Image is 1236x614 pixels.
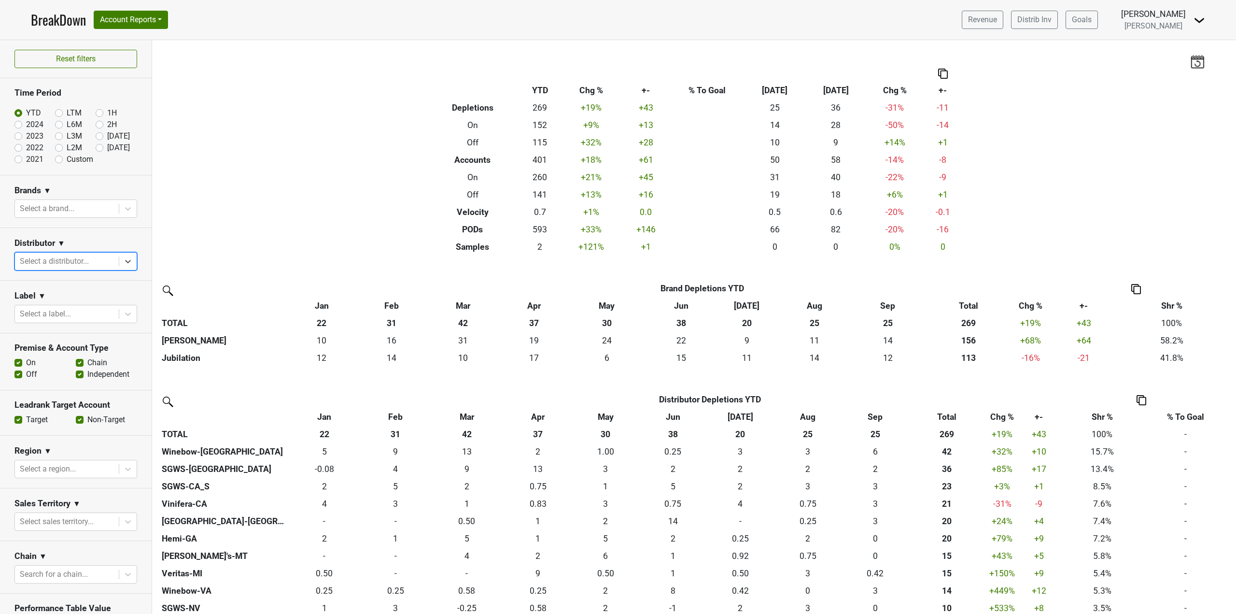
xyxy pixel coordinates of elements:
td: 1.584 [707,478,774,495]
span: ▼ [44,445,52,457]
h3: Distributor [14,238,55,248]
td: 9 [805,134,866,151]
th: Aug: activate to sort column ascending [777,297,852,314]
h3: Premise & Account Type [14,343,137,353]
div: 31 [428,334,498,347]
label: Off [26,369,37,380]
td: +68 % [1013,332,1048,349]
span: ▼ [38,290,46,302]
td: 25 [744,99,805,116]
td: +45 [622,169,670,186]
div: 6 [570,352,644,364]
button: Reset filters [14,50,137,68]
td: 41.8% [1119,349,1224,367]
td: -16 % [1013,349,1048,367]
td: +121 % [561,238,621,256]
th: Feb: activate to sort column ascending [362,408,429,426]
div: +64 [1051,334,1117,347]
td: +1 % [561,203,621,221]
td: - [1146,426,1225,443]
th: PODs [426,221,520,238]
td: 12.168 [287,349,357,367]
div: 1.00 [574,445,637,458]
th: TOTAL [159,314,287,332]
td: 1.833 [429,478,505,495]
th: Velocity [426,203,520,221]
th: Accounts [426,151,520,169]
th: Apr: activate to sort column ascending [505,408,572,426]
th: Samples [426,238,520,256]
th: SGWS-CA_S [159,478,287,495]
td: 9.416 [362,443,429,460]
td: +85 % [984,460,1020,478]
td: +14 % [866,134,923,151]
img: Copy to clipboard [1131,284,1141,294]
div: 13 [432,445,502,458]
td: +13 % [561,186,621,203]
label: L3M [67,130,82,142]
th: Mar: activate to sort column ascending [426,297,500,314]
th: Total: activate to sort column ascending [909,408,985,426]
th: 42 [429,426,505,443]
div: 4 [364,463,427,475]
div: 11 [718,352,774,364]
th: On [426,116,520,134]
td: 2.5 [774,443,842,460]
td: 1.583 [842,460,909,478]
td: 9.25 [429,460,505,478]
td: 3.5 [362,460,429,478]
div: 24 [570,334,644,347]
td: 13.4% [1058,460,1147,478]
div: 9 [364,445,427,458]
td: 0.25 [639,443,707,460]
td: 82 [805,221,866,238]
td: -14 % [866,151,923,169]
label: 2023 [26,130,43,142]
label: Chain [87,357,107,369]
td: +32 % [984,443,1020,460]
td: 3.167 [774,478,842,495]
th: Distributor Depletions YTD [362,391,1058,408]
td: 13.001 [505,460,572,478]
td: - [1146,460,1225,478]
div: 14 [779,352,849,364]
div: 2 [844,463,907,475]
span: +43 [1032,429,1046,439]
td: 17.33 [500,349,568,367]
th: YTD [519,82,561,99]
span: +43 [1077,318,1091,328]
td: +3 % [984,478,1020,495]
th: 269 [909,426,985,443]
th: 38 [639,426,707,443]
td: 19 [744,186,805,203]
th: Jul: activate to sort column ascending [716,297,777,314]
td: 5.583 [842,443,909,460]
th: 22 [287,314,357,332]
td: 1.25 [572,478,639,495]
th: 38 [646,314,716,332]
td: 0.6 [805,203,866,221]
td: 14.247 [777,349,852,367]
th: TOTAL [159,426,287,443]
td: 2.5 [842,478,909,495]
td: 8.67 [716,332,777,349]
h3: Brands [14,186,41,196]
th: SGWS-[GEOGRAPHIC_DATA] [159,460,287,478]
th: 30 [568,314,646,332]
div: 2 [506,445,569,458]
td: 13.665 [852,332,924,349]
td: 58.2% [1119,332,1224,349]
th: Aug: activate to sort column ascending [774,408,842,426]
div: 2 [642,463,704,475]
th: +-: activate to sort column ascending [1048,297,1119,314]
label: Custom [67,154,93,165]
div: 9 [718,334,774,347]
td: 0.5 [744,203,805,221]
th: Shr %: activate to sort column ascending [1058,408,1147,426]
td: +1 [924,186,962,203]
td: 141 [519,186,561,203]
td: 0.75 [505,478,572,495]
td: 1.999 [774,460,842,478]
span: ▼ [39,551,47,562]
div: +17 [1022,463,1056,475]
